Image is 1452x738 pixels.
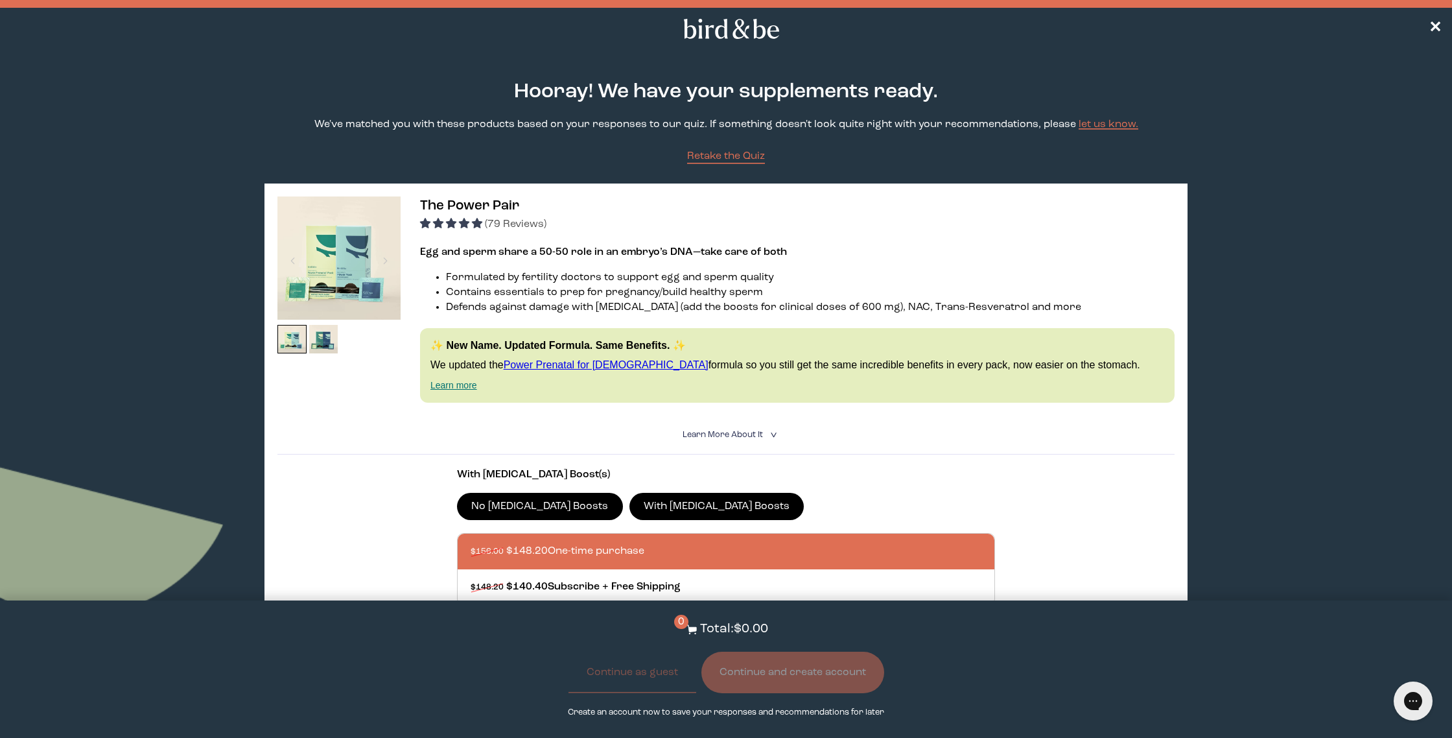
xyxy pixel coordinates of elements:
[314,117,1138,132] p: We've matched you with these products based on your responses to our quiz. If something doesn't l...
[568,706,884,719] p: Create an account now to save your responses and recommendations for later
[309,325,338,354] img: thumbnail image
[420,199,519,213] span: The Power Pair
[457,493,623,520] label: No [MEDICAL_DATA] Boosts
[430,340,686,351] strong: ✨ New Name. Updated Formula. Same Benefits. ✨
[700,620,768,639] p: Total: $0.00
[683,431,763,439] span: Learn More About it
[446,300,1175,315] li: Defends against damage with [MEDICAL_DATA] (add the boosts for clinical doses of 600 mg), NAC, Tr...
[430,380,477,390] a: Learn more
[701,652,884,693] button: Continue and create account
[687,151,765,161] span: Retake the Quiz
[277,196,401,320] img: thumbnail image
[446,270,1175,285] li: Formulated by fertility doctors to support egg and sperm quality
[485,219,546,230] span: (79 Reviews)
[687,149,765,164] a: Retake the Quiz
[446,285,1175,300] li: Contains essentials to prep for pregnancy/build healthy sperm
[430,358,1164,372] p: We updated the formula so you still get the same incredible benefits in every pack, now easier on...
[449,77,1003,107] h2: Hooray! We have your supplements ready.
[504,359,708,370] a: Power Prenatal for [DEMOGRAPHIC_DATA]
[277,325,307,354] img: thumbnail image
[420,219,485,230] span: 4.92 stars
[568,652,696,693] button: Continue as guest
[629,493,804,520] label: With [MEDICAL_DATA] Boosts
[1429,21,1442,36] span: ✕
[420,247,787,257] strong: Egg and sperm share a 50-50 role in an embryo’s DNA—take care of both
[457,468,995,482] p: With [MEDICAL_DATA] Boost(s)
[1429,18,1442,40] a: ✕
[1079,119,1138,130] a: let us know.
[766,431,779,438] i: <
[674,615,688,629] span: 0
[1387,677,1439,725] iframe: Gorgias live chat messenger
[683,429,769,441] summary: Learn More About it <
